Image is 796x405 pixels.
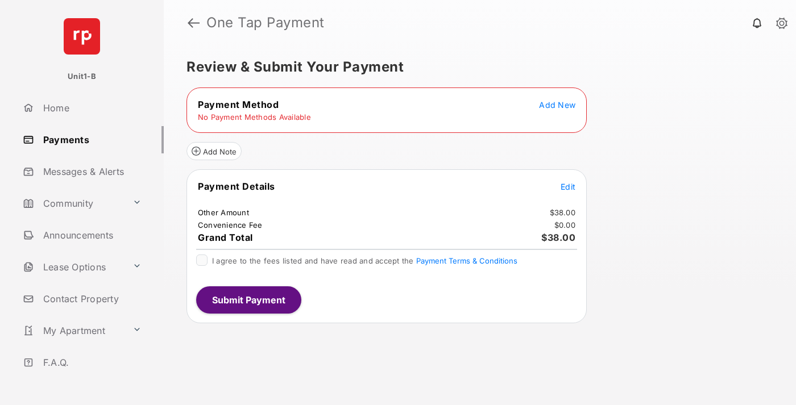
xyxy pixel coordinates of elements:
[18,190,128,217] a: Community
[541,232,575,243] span: $38.00
[68,71,96,82] p: Unit1-B
[64,18,100,55] img: svg+xml;base64,PHN2ZyB4bWxucz0iaHR0cDovL3d3dy53My5vcmcvMjAwMC9zdmciIHdpZHRoPSI2NCIgaGVpZ2h0PSI2NC...
[561,181,575,192] button: Edit
[416,256,517,265] button: I agree to the fees listed and have read and accept the
[206,16,325,30] strong: One Tap Payment
[539,100,575,110] span: Add New
[186,60,764,74] h5: Review & Submit Your Payment
[18,317,128,344] a: My Apartment
[18,349,164,376] a: F.A.Q.
[561,182,575,191] span: Edit
[212,256,517,265] span: I agree to the fees listed and have read and accept the
[549,207,577,218] td: $38.00
[197,207,250,218] td: Other Amount
[18,158,164,185] a: Messages & Alerts
[198,181,275,192] span: Payment Details
[18,94,164,122] a: Home
[196,286,301,314] button: Submit Payment
[554,220,576,230] td: $0.00
[197,220,263,230] td: Convenience Fee
[197,112,312,122] td: No Payment Methods Available
[18,126,164,153] a: Payments
[186,142,242,160] button: Add Note
[198,99,279,110] span: Payment Method
[18,285,164,312] a: Contact Property
[18,253,128,281] a: Lease Options
[198,232,253,243] span: Grand Total
[18,222,164,249] a: Announcements
[539,99,575,110] button: Add New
